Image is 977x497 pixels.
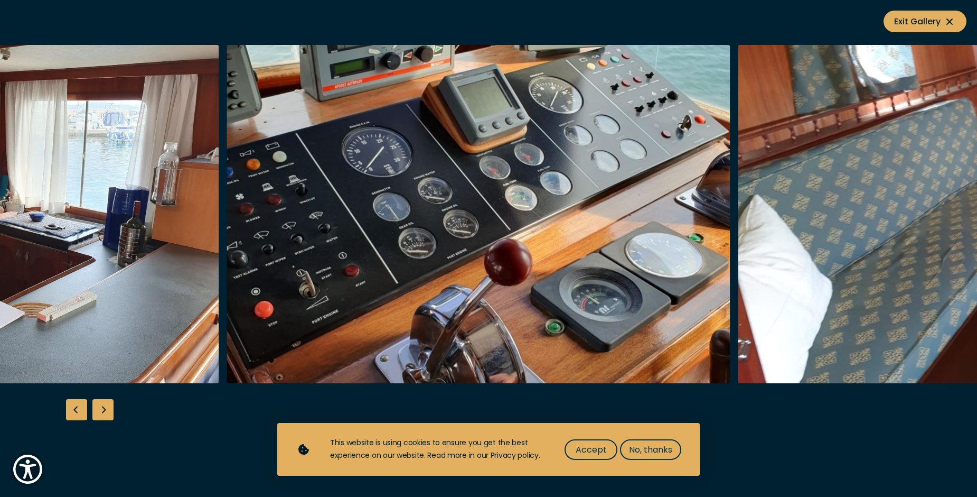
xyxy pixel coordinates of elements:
button: Show Accessibility Preferences [11,452,45,486]
a: Privacy policy [491,450,539,461]
div: Next slide [92,399,114,420]
button: Accept [565,439,617,460]
span: Exit Gallery [894,15,956,28]
img: Merk&Merk [227,45,730,383]
span: Accept [576,443,607,456]
button: Exit Gallery [884,11,966,32]
div: Previous slide [66,399,87,420]
span: No, thanks [629,443,672,456]
button: No, thanks [620,439,681,460]
div: This website is using cookies to ensure you get the best experience on our website. Read more in ... [330,437,543,462]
